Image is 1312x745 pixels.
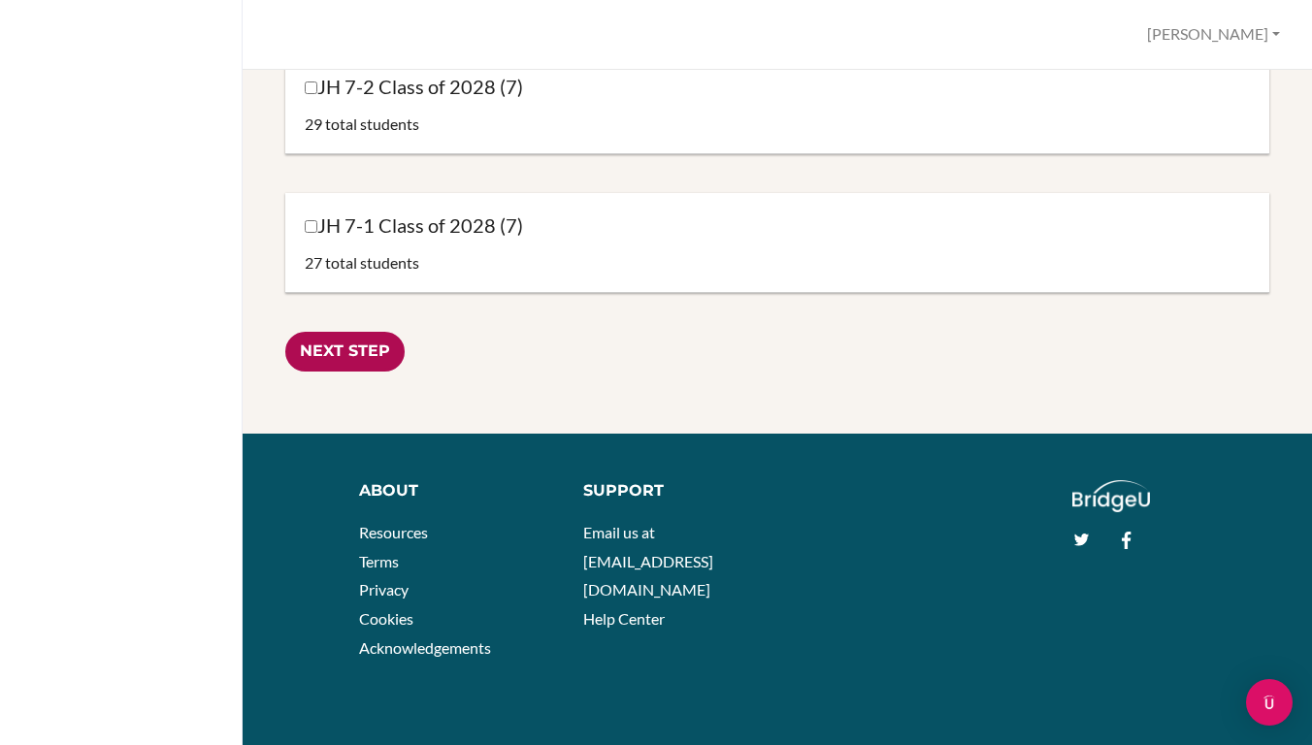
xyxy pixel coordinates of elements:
img: logo_white@2x-f4f0deed5e89b7ecb1c2cc34c3e3d731f90f0f143d5ea2071677605dd97b5244.png [1072,480,1151,512]
a: Cookies [359,609,413,628]
label: JH 7-2 Class of 2028 (7) [305,74,523,100]
input: JH 7-1 Class of 2028 (7) [305,220,317,233]
span: 29 total students [305,114,419,133]
a: Acknowledgements [359,638,491,657]
a: Help Center [583,609,665,628]
input: JH 7-2 Class of 2028 (7) [305,81,317,94]
div: Open Intercom Messenger [1246,679,1293,726]
a: Privacy [359,580,409,599]
a: Resources [359,523,428,541]
label: JH 7-1 Class of 2028 (7) [305,212,523,239]
input: Next Step [285,332,405,372]
a: Email us at [EMAIL_ADDRESS][DOMAIN_NAME] [583,523,713,599]
button: [PERSON_NAME] [1138,16,1289,52]
div: Support [583,480,764,502]
div: About [359,480,553,502]
a: Terms [359,552,399,570]
span: 27 total students [305,253,419,272]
